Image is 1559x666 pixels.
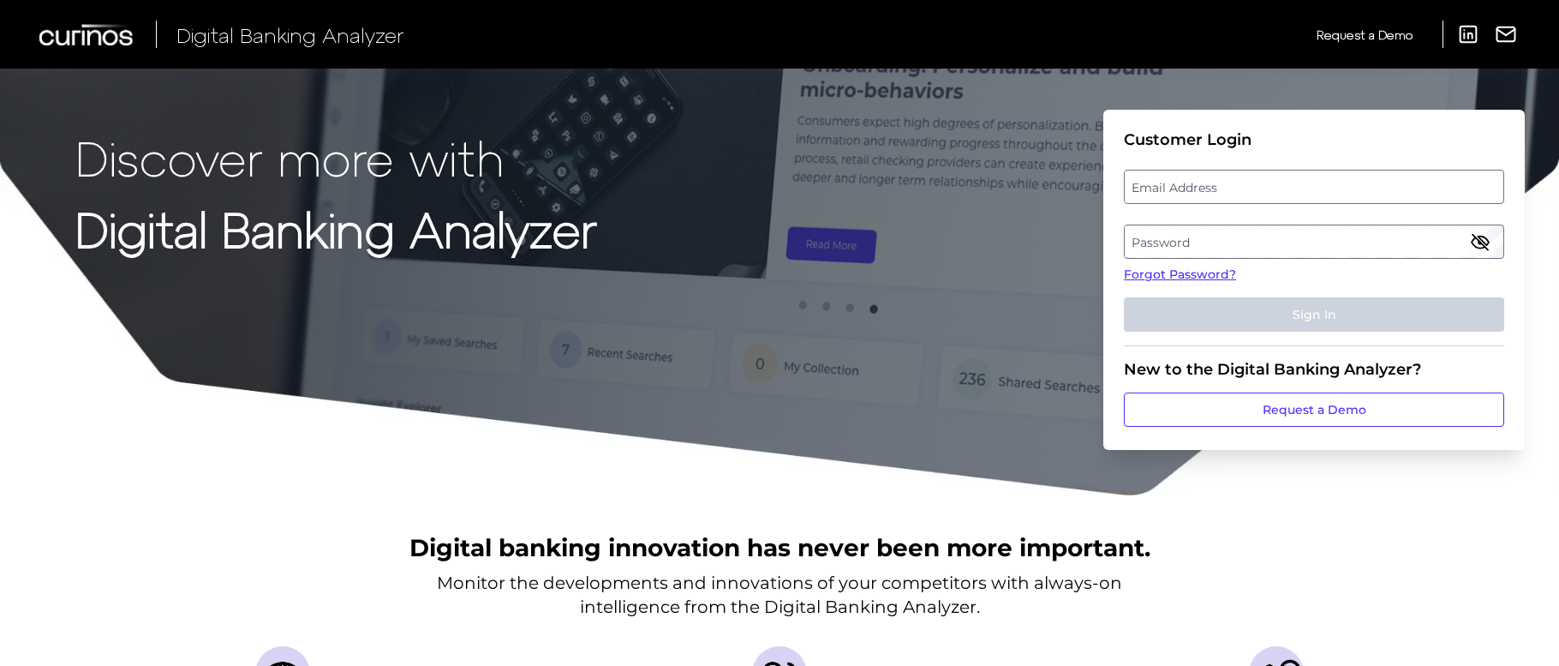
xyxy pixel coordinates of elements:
[1317,27,1413,42] span: Request a Demo
[1124,360,1504,379] div: New to the Digital Banking Analyzer?
[1124,130,1504,149] div: Customer Login
[1317,21,1413,49] a: Request a Demo
[409,531,1150,564] h2: Digital banking innovation has never been more important.
[176,22,404,47] span: Digital Banking Analyzer
[39,24,135,45] img: Curinos
[437,571,1122,619] p: Monitor the developments and innovations of your competitors with always-on intelligence from the...
[1125,171,1502,202] label: Email Address
[1124,266,1504,284] a: Forgot Password?
[1124,393,1504,427] a: Request a Demo
[75,130,597,184] p: Discover more with
[1124,297,1504,332] button: Sign In
[1125,226,1502,257] label: Password
[75,200,597,257] strong: Digital Banking Analyzer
